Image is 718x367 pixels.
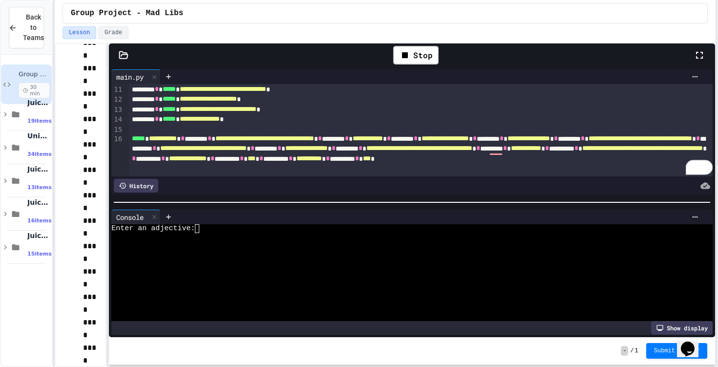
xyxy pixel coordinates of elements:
[635,347,638,355] span: 1
[111,134,124,174] div: 16
[27,98,50,107] span: Juicemind 3.5-3.7 Exercises
[646,343,708,359] button: Submit Answer
[63,26,96,39] button: Lesson
[654,347,700,355] span: Submit Answer
[71,7,183,19] span: Group Project - Mad Libs
[111,105,124,115] div: 13
[27,151,52,157] span: 34 items
[27,131,50,140] span: Unit 2 Review
[630,347,634,355] span: /
[111,115,124,125] div: 14
[19,70,50,79] span: Group Project - Mad Libs
[27,198,50,207] span: Juicemind: 3.5.1-3.8.4
[27,118,52,124] span: 19 items
[111,72,148,82] div: main.py
[114,179,158,193] div: History
[9,7,44,48] button: Back to Teams
[98,26,128,39] button: Grade
[677,328,708,357] iframe: chat widget
[23,12,44,43] span: Back to Teams
[19,83,50,98] span: 30 min
[111,95,124,105] div: 12
[111,85,124,95] div: 11
[111,69,161,84] div: main.py
[111,210,161,224] div: Console
[27,217,52,224] span: 16 items
[651,321,713,335] div: Show display
[27,165,50,173] span: Juicemind 3.3 and 3.4 Exercises
[621,346,628,356] span: -
[27,231,50,240] span: Juicemind: 3.1.1-3.4.4
[27,251,52,257] span: 15 items
[393,46,439,65] div: Stop
[27,184,52,191] span: 13 items
[111,224,195,233] span: Enter an adjective:
[111,125,124,135] div: 15
[111,212,148,222] div: Console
